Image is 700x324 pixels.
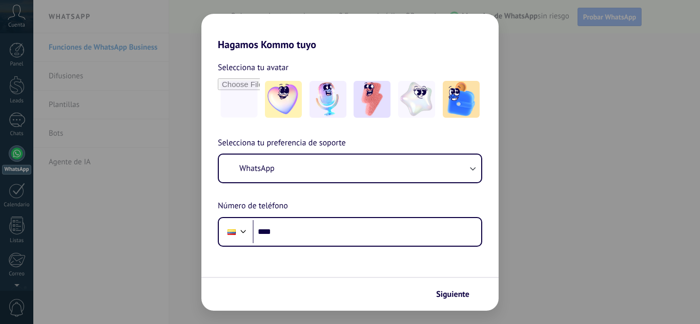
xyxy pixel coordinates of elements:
[431,286,483,303] button: Siguiente
[310,81,346,118] img: -2.jpeg
[201,14,499,51] h2: Hagamos Kommo tuyo
[436,291,469,298] span: Siguiente
[398,81,435,118] img: -4.jpeg
[219,155,481,182] button: WhatsApp
[218,137,346,150] span: Selecciona tu preferencia de soporte
[354,81,390,118] img: -3.jpeg
[218,200,288,213] span: Número de teléfono
[443,81,480,118] img: -5.jpeg
[218,61,289,74] span: Selecciona tu avatar
[222,221,241,243] div: Ecuador: + 593
[265,81,302,118] img: -1.jpeg
[239,163,275,174] span: WhatsApp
